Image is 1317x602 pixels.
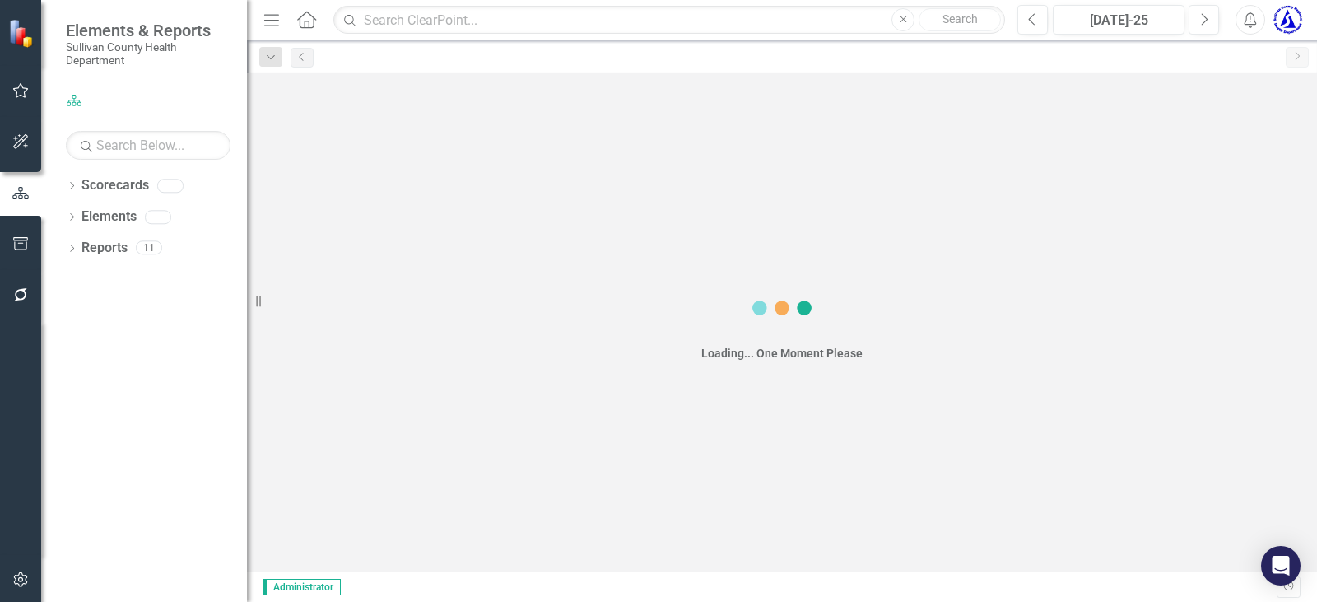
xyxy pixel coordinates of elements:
[263,579,341,595] span: Administrator
[942,12,978,26] span: Search
[333,6,1005,35] input: Search ClearPoint...
[81,239,128,258] a: Reports
[1059,11,1179,30] div: [DATE]-25
[1053,5,1184,35] button: [DATE]-25
[1261,546,1301,586] div: Open Intercom Messenger
[8,19,37,48] img: ClearPoint Strategy
[701,345,863,362] div: Loading... One Moment Please
[136,241,162,255] div: 11
[1273,5,1303,35] img: Lynsey Gollehon
[66,40,230,68] small: Sullivan County Health Department
[919,8,1001,31] button: Search
[81,176,149,195] a: Scorecards
[66,21,230,40] span: Elements & Reports
[81,208,137,226] a: Elements
[66,131,230,160] input: Search Below...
